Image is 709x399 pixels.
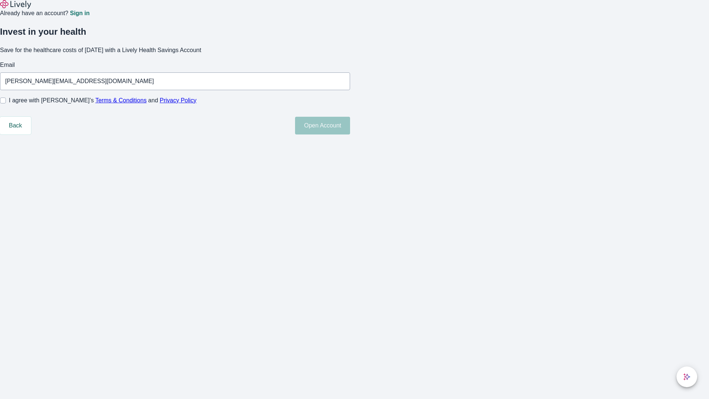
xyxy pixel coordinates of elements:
[160,97,197,103] a: Privacy Policy
[9,96,196,105] span: I agree with [PERSON_NAME]’s and
[95,97,147,103] a: Terms & Conditions
[677,366,697,387] button: chat
[683,373,691,381] svg: Lively AI Assistant
[70,10,89,16] a: Sign in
